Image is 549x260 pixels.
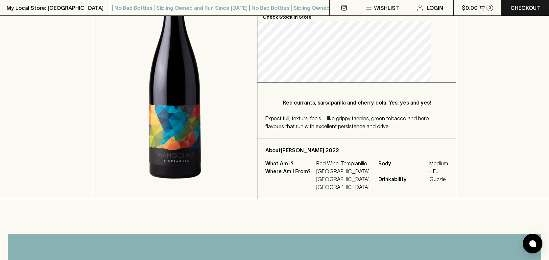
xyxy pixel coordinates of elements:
[265,167,315,191] p: Where Am I From?
[427,4,443,12] p: Login
[316,159,370,167] p: Red Wine, Tempranillo
[316,167,370,191] p: [GEOGRAPHIC_DATA], [GEOGRAPHIC_DATA], [GEOGRAPHIC_DATA]
[374,4,399,12] p: Wishlist
[429,175,448,183] span: Guzzle
[265,159,315,167] p: What Am I?
[462,4,478,12] p: $0.00
[265,146,448,154] p: About [PERSON_NAME] 2022
[7,4,104,12] p: My Local Store: [GEOGRAPHIC_DATA]
[489,6,491,10] p: 0
[511,4,540,12] p: Checkout
[429,159,448,175] span: Medium - Full
[378,175,428,183] span: Drinkability
[265,115,429,129] span: Expect full, textural feels – like grippy tannins, green tobacco and herb flavours that run with ...
[529,240,536,247] img: bubble-icon
[278,99,435,106] p: Red currants, sarsaparilla and cherry cola. Yes, yes and yes!
[378,159,428,175] span: Body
